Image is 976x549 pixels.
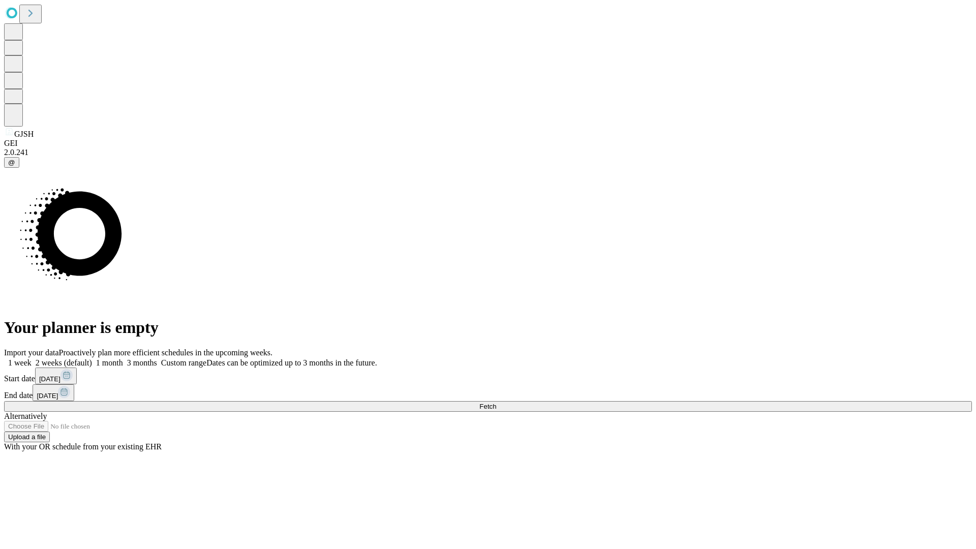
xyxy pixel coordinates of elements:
span: Custom range [161,358,206,367]
button: [DATE] [35,368,77,384]
span: Proactively plan more efficient schedules in the upcoming weeks. [59,348,272,357]
div: 2.0.241 [4,148,972,157]
button: @ [4,157,19,168]
div: Start date [4,368,972,384]
button: Upload a file [4,432,50,442]
div: End date [4,384,972,401]
button: [DATE] [33,384,74,401]
button: Fetch [4,401,972,412]
span: @ [8,159,15,166]
span: 3 months [127,358,157,367]
div: GEI [4,139,972,148]
h1: Your planner is empty [4,318,972,337]
span: [DATE] [37,392,58,400]
span: 2 weeks (default) [36,358,92,367]
span: Fetch [479,403,496,410]
span: Import your data [4,348,59,357]
span: [DATE] [39,375,60,383]
span: GJSH [14,130,34,138]
span: 1 week [8,358,32,367]
span: Alternatively [4,412,47,420]
span: 1 month [96,358,123,367]
span: Dates can be optimized up to 3 months in the future. [206,358,377,367]
span: With your OR schedule from your existing EHR [4,442,162,451]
